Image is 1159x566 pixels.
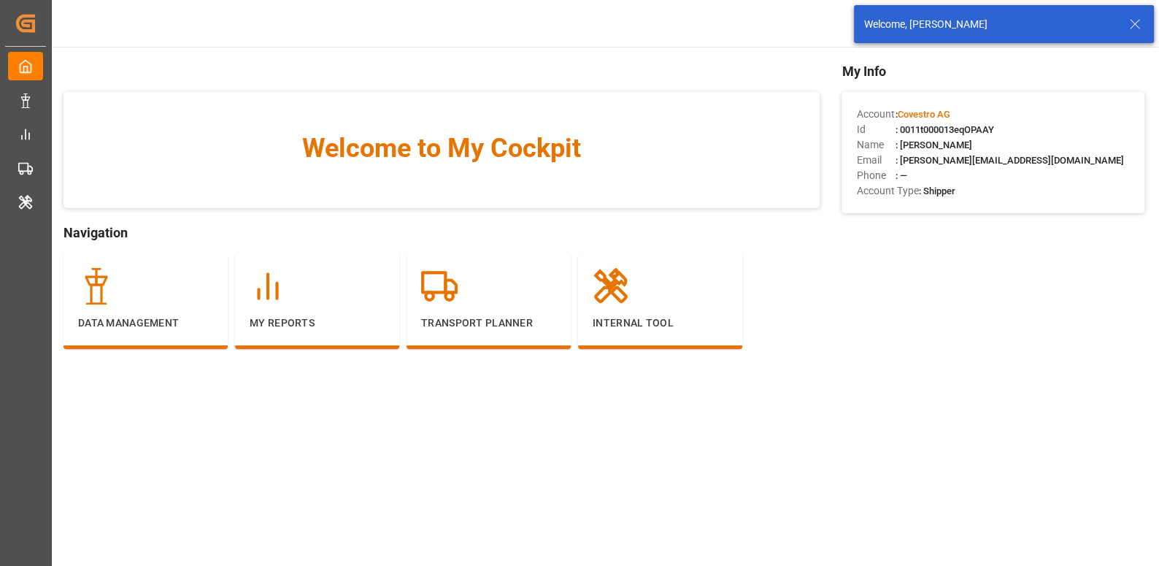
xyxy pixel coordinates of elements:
span: : 0011t000013eqOPAAY [895,124,993,135]
span: Welcome to My Cockpit [93,129,790,168]
span: Email [856,153,895,168]
p: My Reports [250,315,385,331]
span: Name [856,137,895,153]
div: Welcome, [PERSON_NAME] [864,17,1115,32]
span: Account Type [856,183,918,199]
p: Transport Planner [421,315,556,331]
span: Account [856,107,895,122]
span: : Shipper [918,186,955,196]
p: Data Management [78,315,213,331]
span: : [895,109,950,120]
span: Id [856,122,895,137]
span: Covestro AG [897,109,950,120]
span: : — [895,170,906,181]
span: : [PERSON_NAME][EMAIL_ADDRESS][DOMAIN_NAME] [895,155,1123,166]
span: Navigation [63,223,820,242]
span: Phone [856,168,895,183]
span: : [PERSON_NAME] [895,139,971,150]
span: My Info [842,61,1144,81]
p: Internal Tool [593,315,728,331]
